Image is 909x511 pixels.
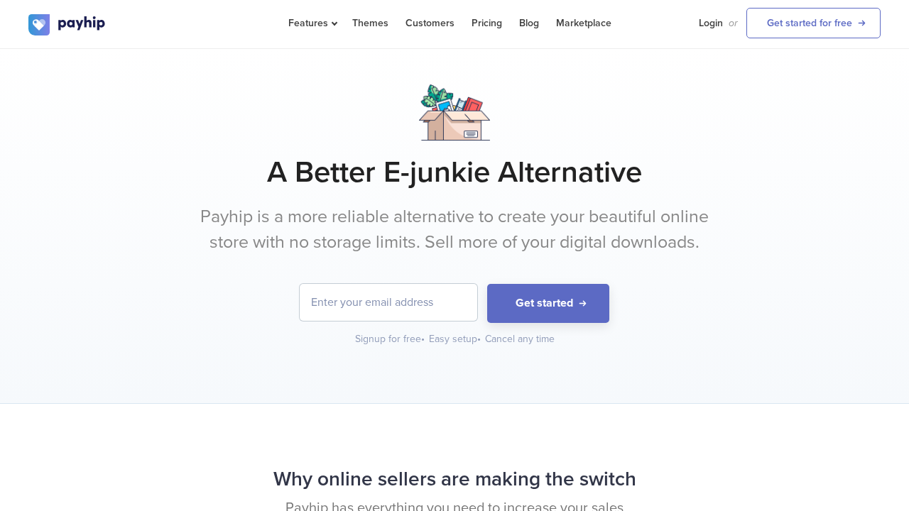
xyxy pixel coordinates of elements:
[421,333,425,345] span: •
[188,204,721,255] p: Payhip is a more reliable alternative to create your beautiful online store with no storage limit...
[477,333,481,345] span: •
[28,155,881,190] h1: A Better E-junkie Alternative
[355,332,426,346] div: Signup for free
[746,8,881,38] a: Get started for free
[288,17,335,29] span: Features
[487,284,609,323] button: Get started
[419,84,490,141] img: box.png
[300,284,477,321] input: Enter your email address
[429,332,482,346] div: Easy setup
[485,332,555,346] div: Cancel any time
[28,14,107,35] img: logo.svg
[28,461,881,498] h2: Why online sellers are making the switch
